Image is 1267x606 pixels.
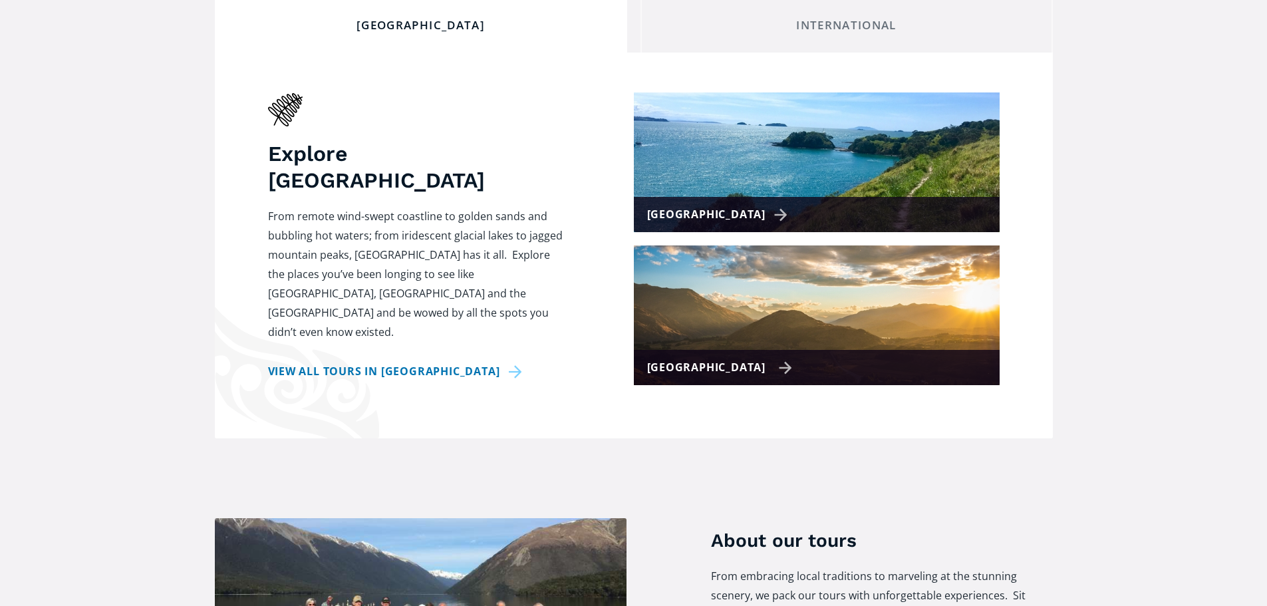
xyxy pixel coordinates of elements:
[226,18,616,33] div: [GEOGRAPHIC_DATA]
[268,207,567,342] p: From remote wind-swept coastline to golden sands and bubbling hot waters; from iridescent glacial...
[647,205,793,224] div: [GEOGRAPHIC_DATA]
[634,245,1000,385] a: [GEOGRAPHIC_DATA]
[268,140,567,194] h3: Explore [GEOGRAPHIC_DATA]
[652,18,1042,33] div: International
[634,92,1000,232] a: [GEOGRAPHIC_DATA]
[711,528,1052,553] h3: About our tours
[268,362,527,381] a: View all tours in [GEOGRAPHIC_DATA]
[647,358,793,377] div: [GEOGRAPHIC_DATA]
